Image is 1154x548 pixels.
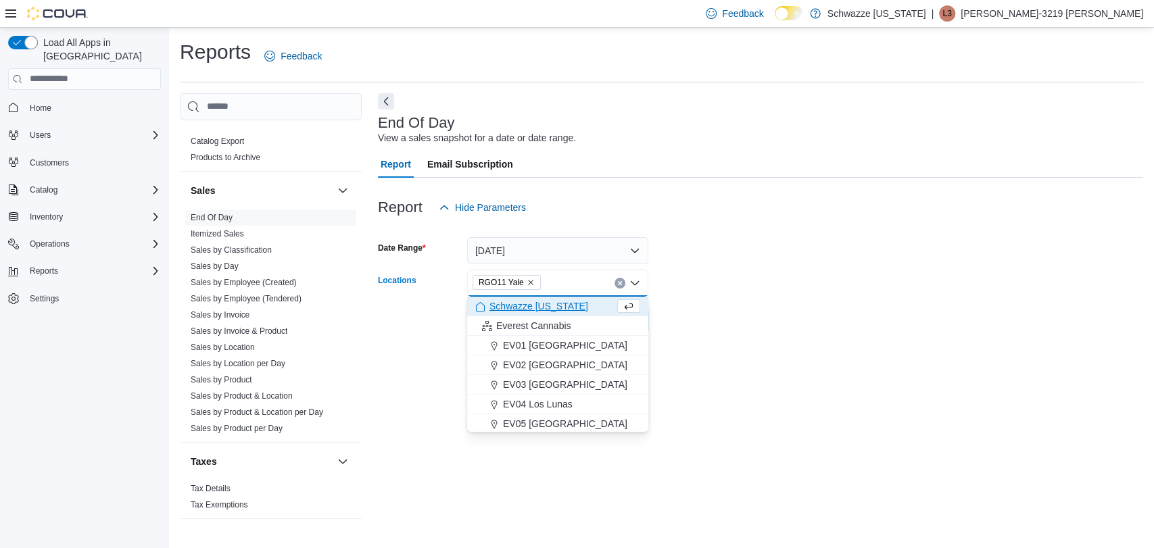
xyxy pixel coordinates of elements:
span: Sales by Invoice & Product [191,326,287,337]
a: Sales by Invoice [191,310,249,320]
span: EV03 [GEOGRAPHIC_DATA] [503,378,627,391]
button: Inventory [24,209,68,225]
button: EV04 Los Lunas [467,395,648,414]
button: Users [3,126,166,145]
span: Home [24,99,161,116]
a: Tax Details [191,484,231,493]
span: Customers [24,154,161,171]
span: EV05 [GEOGRAPHIC_DATA] [503,417,627,430]
a: Sales by Classification [191,245,272,255]
h3: Taxes [191,455,217,468]
span: Operations [30,239,70,249]
button: Clear input [615,278,625,289]
span: Feedback [281,49,322,63]
a: Catalog Export [191,136,244,146]
span: Home [30,103,51,114]
a: Sales by Location [191,343,255,352]
span: Sales by Location per Day [191,358,285,369]
button: Close list of options [629,278,640,289]
div: Sales [180,209,362,442]
span: Reports [30,266,58,276]
span: Itemized Sales [191,228,244,239]
a: Sales by Location per Day [191,359,285,368]
nav: Complex example [8,93,161,344]
button: Remove RGO11 Yale from selection in this group [527,278,535,287]
h3: End Of Day [378,115,455,131]
span: Catalog [30,184,57,195]
button: Reports [24,263,64,279]
h3: Sales [191,184,216,197]
a: Sales by Day [191,261,239,271]
span: Settings [24,290,161,307]
p: Schwazze [US_STATE] [827,5,926,22]
span: Inventory [24,209,161,225]
div: Taxes [180,480,362,518]
span: Users [24,127,161,143]
div: Logan-3219 Rossell [939,5,955,22]
button: Next [378,93,394,109]
h1: Reports [180,39,251,66]
label: Locations [378,275,416,286]
span: Settings [30,293,59,304]
span: EV02 [GEOGRAPHIC_DATA] [503,358,627,372]
a: Tax Exemptions [191,500,248,509]
button: EV03 [GEOGRAPHIC_DATA] [467,375,648,395]
a: Sales by Product & Location [191,391,293,401]
button: Everest Cannabis [467,316,648,336]
a: Sales by Invoice & Product [191,326,287,336]
span: Customers [30,157,69,168]
p: | [931,5,934,22]
button: Settings [3,289,166,308]
span: Sales by Product & Location [191,391,293,401]
span: Sales by Location [191,342,255,353]
span: Report [381,151,411,178]
span: Reports [24,263,161,279]
span: Schwazze [US_STATE] [489,299,588,313]
button: Customers [3,153,166,172]
button: Sales [335,182,351,199]
button: Products [335,106,351,122]
span: Sales by Day [191,261,239,272]
a: Feedback [259,43,327,70]
p: [PERSON_NAME]-3219 [PERSON_NAME] [961,5,1143,22]
div: View a sales snapshot for a date or date range. [378,131,576,145]
img: Cova [27,7,88,20]
span: Catalog Export [191,136,244,147]
span: Catalog [24,182,161,198]
button: EV05 [GEOGRAPHIC_DATA] [467,414,648,434]
button: Schwazze [US_STATE] [467,297,648,316]
button: EV02 [GEOGRAPHIC_DATA] [467,355,648,375]
button: Catalog [3,180,166,199]
span: Feedback [722,7,763,20]
span: EV01 [GEOGRAPHIC_DATA] [503,339,627,352]
button: Sales [191,184,332,197]
span: Products to Archive [191,152,260,163]
span: Hide Parameters [455,201,526,214]
label: Date Range [378,243,426,253]
a: Sales by Product & Location per Day [191,407,323,417]
span: Sales by Product & Location per Day [191,407,323,418]
a: End Of Day [191,213,233,222]
button: [DATE] [467,237,648,264]
span: Load All Apps in [GEOGRAPHIC_DATA] [38,36,161,63]
span: L3 [942,5,951,22]
button: Taxes [191,455,332,468]
button: EV01 [GEOGRAPHIC_DATA] [467,336,648,355]
span: Sales by Product per Day [191,423,283,434]
h3: Report [378,199,423,216]
span: Sales by Employee (Created) [191,277,297,288]
button: Home [3,98,166,118]
span: Operations [24,236,161,252]
button: Inventory [3,207,166,226]
span: Inventory [30,211,63,222]
span: RGO11 Yale [479,276,524,289]
a: Sales by Employee (Tendered) [191,294,302,303]
span: Sales by Employee (Tendered) [191,293,302,304]
span: RGO11 Yale [473,275,541,290]
span: Sales by Classification [191,245,272,255]
button: Operations [3,234,166,253]
div: Products [180,133,362,171]
span: Everest Cannabis [496,319,571,332]
input: Dark Mode [775,6,803,20]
